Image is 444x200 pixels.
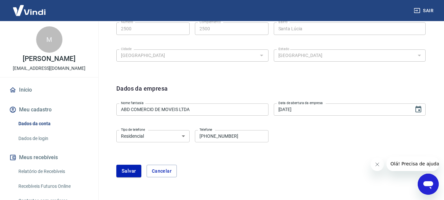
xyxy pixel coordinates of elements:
[4,5,55,10] span: Olá! Precisa de ajuda?
[199,127,212,132] label: Telefone
[121,100,144,105] label: Nome fantasia
[412,103,425,116] button: Choose date, selected date is 23 de jun de 2016
[16,165,90,178] a: Relatório de Recebíveis
[386,157,439,171] iframe: Mensagem da empresa
[36,26,62,53] div: M
[16,180,90,193] a: Recebíveis Futuros Online
[121,127,145,132] label: Tipo de telefone
[13,65,85,72] p: [EMAIL_ADDRESS][DOMAIN_NAME]
[16,117,90,130] a: Dados da conta
[274,103,409,116] input: DD/MM/YYYY
[121,19,133,24] label: Número
[121,46,131,51] label: Cidade
[116,84,168,101] h6: Dados da empresa
[8,83,90,97] a: Início
[278,100,323,105] label: Data de abertura da empresa
[278,19,288,24] label: Bairro
[16,132,90,145] a: Dados de login
[199,19,221,24] label: Complemento
[8,0,51,20] img: Vindi
[23,55,75,62] p: [PERSON_NAME]
[8,102,90,117] button: Meu cadastro
[8,150,90,165] button: Meus recebíveis
[371,158,384,171] iframe: Fechar mensagem
[412,5,436,17] button: Sair
[116,165,141,177] button: Salvar
[118,51,256,60] input: Digite aqui algumas palavras para buscar a cidade
[147,165,177,177] button: Cancelar
[278,46,289,51] label: Estado
[418,174,439,195] iframe: Botão para abrir a janela de mensagens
